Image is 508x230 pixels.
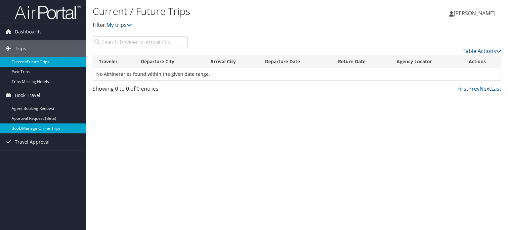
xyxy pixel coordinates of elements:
[454,10,495,17] span: [PERSON_NAME]
[15,40,26,57] span: Trips
[15,134,50,150] span: Travel Approval
[449,3,501,23] a: [PERSON_NAME]
[15,87,40,104] span: Book Travel
[93,55,135,68] th: Traveler: activate to sort column ascending
[259,55,332,68] th: Departure Date: activate to sort column descending
[106,21,132,28] a: My trips
[391,55,462,68] th: Agency Locator: activate to sort column ascending
[491,85,501,92] a: Last
[332,55,391,68] th: Return Date: activate to sort column ascending
[135,55,204,68] th: Departure City: activate to sort column ascending
[463,47,501,55] a: Table Actions
[93,68,501,80] td: No Airtineraries found within the given date range.
[15,4,81,20] img: airportal-logo.png
[480,85,491,92] a: Next
[468,85,480,92] a: Prev
[93,21,365,29] p: Filter:
[93,85,188,96] div: Showing 0 to 0 of 0 entries
[457,85,468,92] a: First
[93,36,188,48] input: Search Traveler or Arrival City
[15,23,42,40] span: Dashboards
[204,55,259,68] th: Arrival City: activate to sort column ascending
[463,55,501,68] th: Actions
[93,4,365,18] h1: Current / Future Trips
